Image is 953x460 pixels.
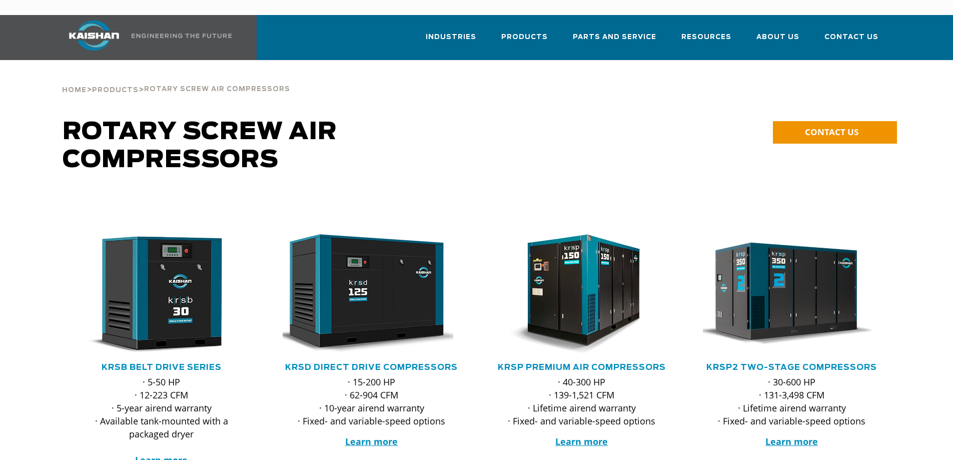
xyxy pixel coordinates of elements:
[573,32,656,43] span: Parts and Service
[824,24,878,58] a: Contact Us
[144,86,290,93] span: Rotary Screw Air Compressors
[498,363,666,371] a: KRSP Premium Air Compressors
[345,435,398,447] a: Learn more
[426,32,476,43] span: Industries
[426,24,476,58] a: Industries
[773,121,897,144] a: CONTACT US
[493,375,671,427] p: · 40-300 HP · 139-1,521 CFM · Lifetime airend warranty · Fixed- and variable-speed options
[57,15,234,60] a: Kaishan USA
[73,234,251,354] div: krsb30
[57,21,132,51] img: kaishan logo
[62,87,87,94] span: Home
[283,375,461,427] p: · 15-200 HP · 62-904 CFM · 10-year airend warranty · Fixed- and variable-speed options
[703,234,881,354] div: krsp350
[132,34,232,38] img: Engineering the future
[501,24,548,58] a: Products
[275,234,453,354] img: krsd125
[681,32,731,43] span: Resources
[756,24,799,58] a: About Us
[756,32,799,43] span: About Us
[102,363,222,371] a: KRSB Belt Drive Series
[493,234,671,354] div: krsp150
[62,85,87,94] a: Home
[65,234,243,354] img: krsb30
[703,375,881,427] p: · 30-600 HP · 131-3,498 CFM · Lifetime airend warranty · Fixed- and variable-speed options
[283,234,461,354] div: krsd125
[92,87,139,94] span: Products
[765,435,818,447] a: Learn more
[63,120,337,172] span: Rotary Screw Air Compressors
[501,32,548,43] span: Products
[555,435,608,447] a: Learn more
[805,126,858,138] span: CONTACT US
[681,24,731,58] a: Resources
[706,363,877,371] a: KRSP2 Two-Stage Compressors
[62,60,290,98] div: > >
[824,32,878,43] span: Contact Us
[573,24,656,58] a: Parts and Service
[485,234,663,354] img: krsp150
[285,363,458,371] a: KRSD Direct Drive Compressors
[92,85,139,94] a: Products
[695,234,873,354] img: krsp350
